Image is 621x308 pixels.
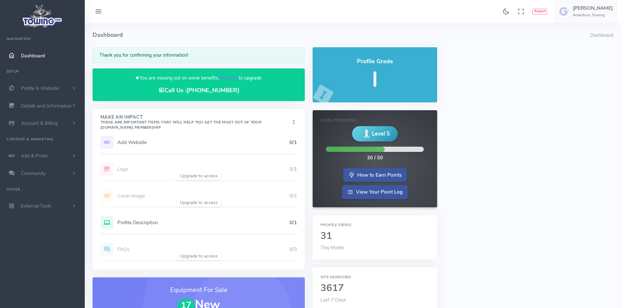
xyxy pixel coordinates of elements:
h5: Add Website [117,140,289,145]
h6: Level Progress [321,118,429,123]
h6: Profile Views [320,223,429,227]
li: Dashboard [590,32,613,39]
h4: Make An Impact [100,115,290,130]
img: logo [21,2,65,30]
a: [PHONE_NUMBER] [186,86,239,94]
h5: Profile Description [117,220,289,225]
button: Report [532,9,547,15]
div: Thank you for confirming your information! [93,47,305,63]
span: This Month [320,244,344,251]
span: Profile & Website [21,85,59,92]
span: Ads & Posts [21,153,48,159]
span: Dashboard [21,52,45,59]
h2: 31 [320,231,429,242]
span: Last 7 Days [320,297,346,303]
span: Level 5 [372,130,390,138]
a: How to Earn Points [343,168,407,182]
h6: Site Searches [320,275,429,279]
a: click here [219,75,239,81]
h6: Amesbury Towing [573,13,613,17]
small: These are important items that will help you get the most out of your [DOMAIN_NAME] Membership [100,120,261,130]
h5: 0/1 [289,140,297,145]
h5: 0/1 [289,220,297,225]
div: 30 / 50 [367,154,383,162]
h5: [PERSON_NAME] [573,6,613,11]
a: View Your Point Log [342,185,408,199]
h5: I [320,68,429,91]
img: user-image [559,6,569,17]
p: You are missing out on some benefits, to upgrade. [100,74,297,82]
h2: 3617 [320,283,429,294]
span: Community [21,170,46,177]
span: Details and Information [21,103,72,109]
h4: Call Us : [100,87,297,94]
h4: Profile Grade [320,58,429,65]
span: External Tools [21,203,51,209]
h4: Dashboard [93,23,590,47]
h3: Equipment For Sale [100,285,297,295]
span: Account & Billing [21,120,58,126]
